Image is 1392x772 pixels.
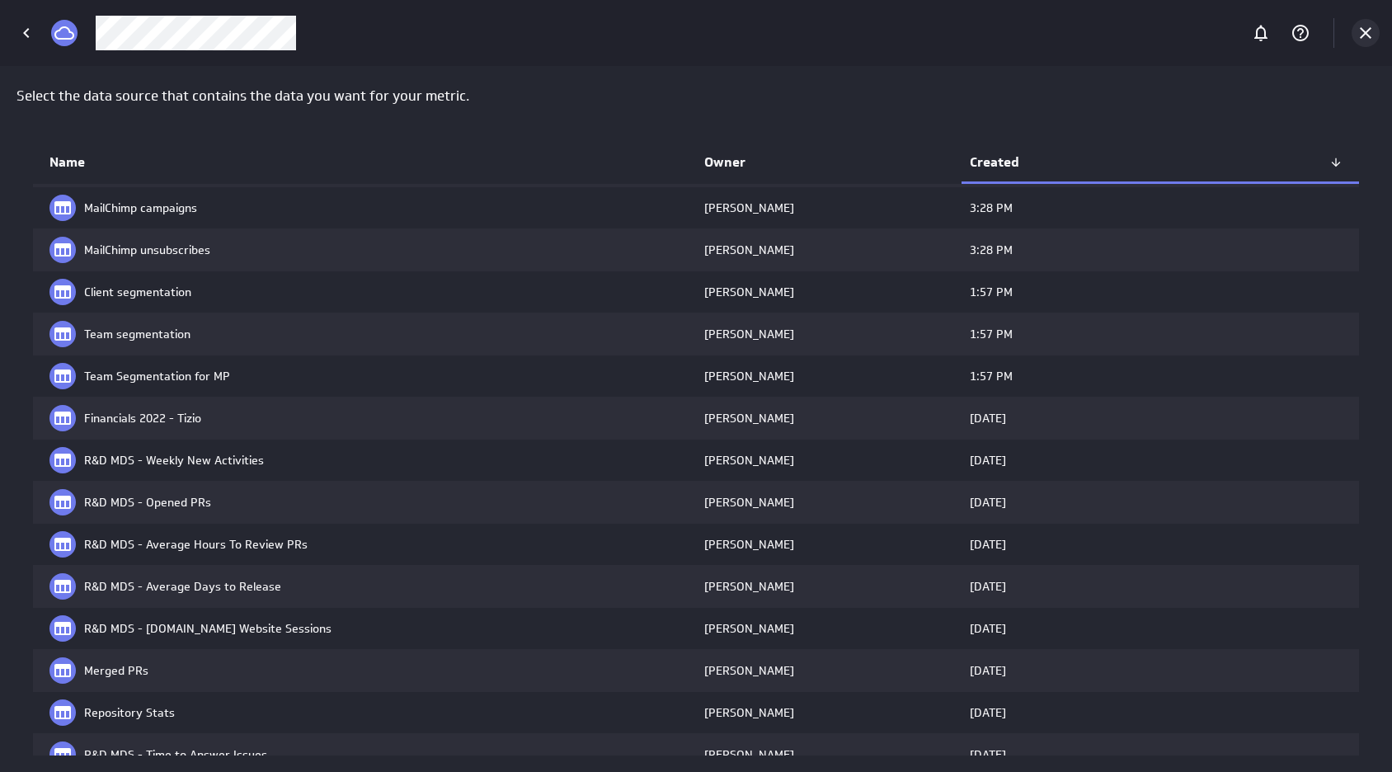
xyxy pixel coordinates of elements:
p: Select the data source that contains the data you want for your metric. [16,86,1376,106]
div: [DATE] [970,537,1006,552]
div: [DATE] [970,663,1006,678]
span: Owner [704,153,953,171]
div: R&D MDS - solidus.io Website Sessions [49,608,332,649]
div: R&D MDS - [DOMAIN_NAME] Website Sessions [84,621,332,636]
div: Financials 2022 - Tizio [49,398,201,439]
div: Team Segmentation for MP [84,369,230,384]
div: Team segmentation [49,313,190,355]
div: MailChimp unsubscribes [49,229,210,271]
div: Alberto Vena [704,452,953,469]
div: R&D MDS - Average Hours To Review PRs [84,537,308,552]
div: [DATE] [970,453,1006,468]
div: [DATE] [970,495,1006,510]
div: Sort descending [1329,156,1343,169]
div: Cancel [1352,19,1380,47]
div: Team segmentation [84,327,190,341]
div: [DATE] [970,747,1006,762]
div: Alberto Vena [704,662,953,680]
div: MailChimp campaigns [84,200,197,215]
div: Matteo Galliani [704,368,953,385]
div: MailChimp unsubscribes [84,242,210,257]
div: Alberto Vena [704,746,953,764]
div: R&D MDS - Average Days to Release [84,579,281,594]
div: Repository Stats [84,705,175,720]
div: Alberto Vena [704,620,953,638]
div: [DATE] [970,411,1006,426]
div: Notifications [1247,19,1275,47]
div: Team Segmentation for MP [49,355,230,397]
span: Created [970,153,1329,171]
div: R&D MDS - Opened PRs [84,495,211,510]
div: Repository Stats [49,692,175,733]
div: Alberto Vena [704,578,953,595]
div: Alessandro Desantis [704,410,953,427]
div: [DATE] [970,621,1006,636]
div: Merged PRs [84,663,148,678]
div: Alberto Vena [704,536,953,553]
div: Matteo Galliani [704,326,953,343]
div: Alessandro Desantis [704,242,953,259]
div: Client segmentation [84,285,191,299]
div: [DATE] [970,705,1006,720]
div: 3:28 PM [970,200,1013,215]
span: Name [49,153,688,171]
div: Client segmentation [49,271,191,313]
div: MailChimp campaigns [49,187,197,228]
div: Back [12,19,40,47]
div: R&D MDS - Weekly New Activities [49,440,264,481]
div: [DATE] [970,579,1006,594]
div: R&D MDS - Opened PRs [49,482,211,523]
div: Help [1286,19,1314,47]
div: Alberto Vena [704,494,953,511]
div: R&D MDS - Average Hours To Review PRs [49,524,308,565]
div: R&D MDS - Time to Answer Issues [84,747,267,762]
div: Matteo Galliani [704,284,953,301]
div: 1:57 PM [970,369,1013,384]
div: Alberto Vena [704,704,953,722]
div: 3:28 PM [970,242,1013,257]
div: 1:57 PM [970,285,1013,299]
div: Alessandro Desantis [704,200,953,217]
div: Merged PRs [49,650,148,691]
div: Financials 2022 - Tizio [84,411,201,426]
div: R&D MDS - Weekly New Activities [84,453,264,468]
div: R&D MDS - Average Days to Release [49,566,281,607]
div: 1:57 PM [970,327,1013,341]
